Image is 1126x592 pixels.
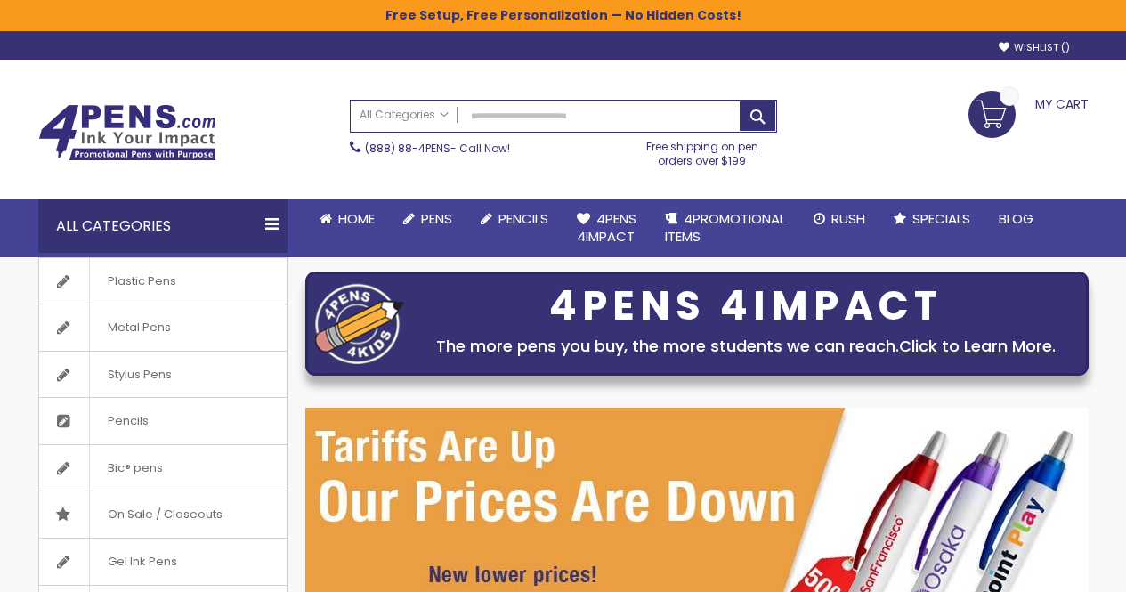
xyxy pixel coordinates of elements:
[999,41,1070,54] a: Wishlist
[421,209,452,228] span: Pens
[305,199,389,239] a: Home
[466,199,563,239] a: Pencils
[413,288,1079,325] div: 4PENS 4IMPACT
[351,101,458,130] a: All Categories
[984,199,1048,239] a: Blog
[799,199,879,239] a: Rush
[831,209,865,228] span: Rush
[89,539,195,585] span: Gel Ink Pens
[999,209,1033,228] span: Blog
[577,209,636,246] span: 4Pens 4impact
[38,199,288,253] div: All Categories
[39,539,287,585] a: Gel Ink Pens
[338,209,375,228] span: Home
[89,491,240,538] span: On Sale / Closeouts
[912,209,970,228] span: Specials
[89,258,194,304] span: Plastic Pens
[899,335,1056,357] a: Click to Learn More.
[89,445,181,491] span: Bic® pens
[39,304,287,351] a: Metal Pens
[498,209,548,228] span: Pencils
[39,445,287,491] a: Bic® pens
[879,199,984,239] a: Specials
[39,352,287,398] a: Stylus Pens
[89,304,189,351] span: Metal Pens
[39,491,287,538] a: On Sale / Closeouts
[315,283,404,364] img: four_pen_logo.png
[39,258,287,304] a: Plastic Pens
[628,133,777,168] div: Free shipping on pen orders over $199
[365,141,450,156] a: (888) 88-4PENS
[413,334,1079,359] div: The more pens you buy, the more students we can reach.
[89,398,166,444] span: Pencils
[39,398,287,444] a: Pencils
[365,141,510,156] span: - Call Now!
[389,199,466,239] a: Pens
[651,199,799,257] a: 4PROMOTIONALITEMS
[89,352,190,398] span: Stylus Pens
[38,104,216,161] img: 4Pens Custom Pens and Promotional Products
[360,108,449,122] span: All Categories
[665,209,785,246] span: 4PROMOTIONAL ITEMS
[563,199,651,257] a: 4Pens4impact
